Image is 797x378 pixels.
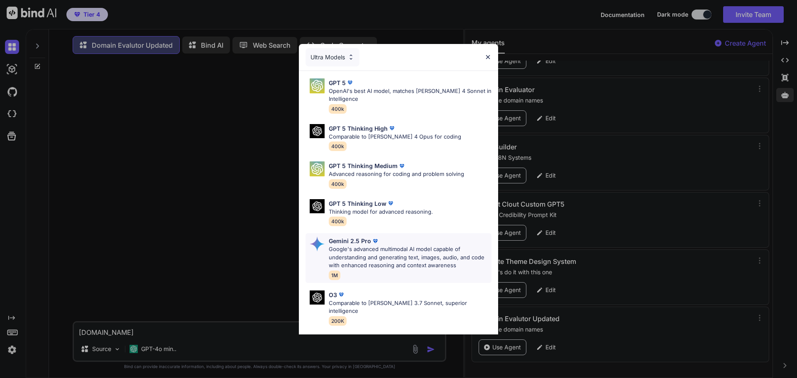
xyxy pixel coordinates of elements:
div: Ultra Models [306,48,359,66]
img: premium [386,199,395,207]
img: Pick Models [310,78,325,93]
span: 400k [329,104,347,114]
p: OpenAI's best AI model, matches [PERSON_NAME] 4 Sonnet in Intelligence [329,87,491,103]
img: premium [337,290,345,299]
p: Google's advanced multimodal AI model capable of understanding and generating text, images, audio... [329,245,491,270]
span: 400k [329,141,347,151]
img: Pick Models [310,161,325,176]
img: premium [398,162,406,170]
img: Pick Models [310,199,325,214]
p: Comparable to [PERSON_NAME] 3.7 Sonnet, superior intelligence [329,299,491,315]
p: O3 [329,290,337,299]
span: 200K [329,316,347,326]
span: 400k [329,217,347,226]
p: GPT 5 Thinking High [329,124,388,133]
img: premium [388,124,396,132]
img: Pick Models [310,237,325,251]
span: 1M [329,271,340,280]
img: Pick Models [310,290,325,305]
img: close [484,54,491,61]
img: Pick Models [310,124,325,139]
img: premium [346,78,354,87]
p: Thinking model for advanced reasoning. [329,208,433,216]
p: Comparable to [PERSON_NAME] 4 Opus for coding [329,133,461,141]
p: GPT 5 [329,78,346,87]
img: premium [371,237,379,245]
span: 400k [329,179,347,189]
p: GPT 5 Thinking Low [329,199,386,208]
p: Advanced reasoning for coding and problem solving [329,170,464,178]
p: Gemini 2.5 Pro [329,237,371,245]
p: GPT 5 Thinking Medium [329,161,398,170]
img: Pick Models [347,54,354,61]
